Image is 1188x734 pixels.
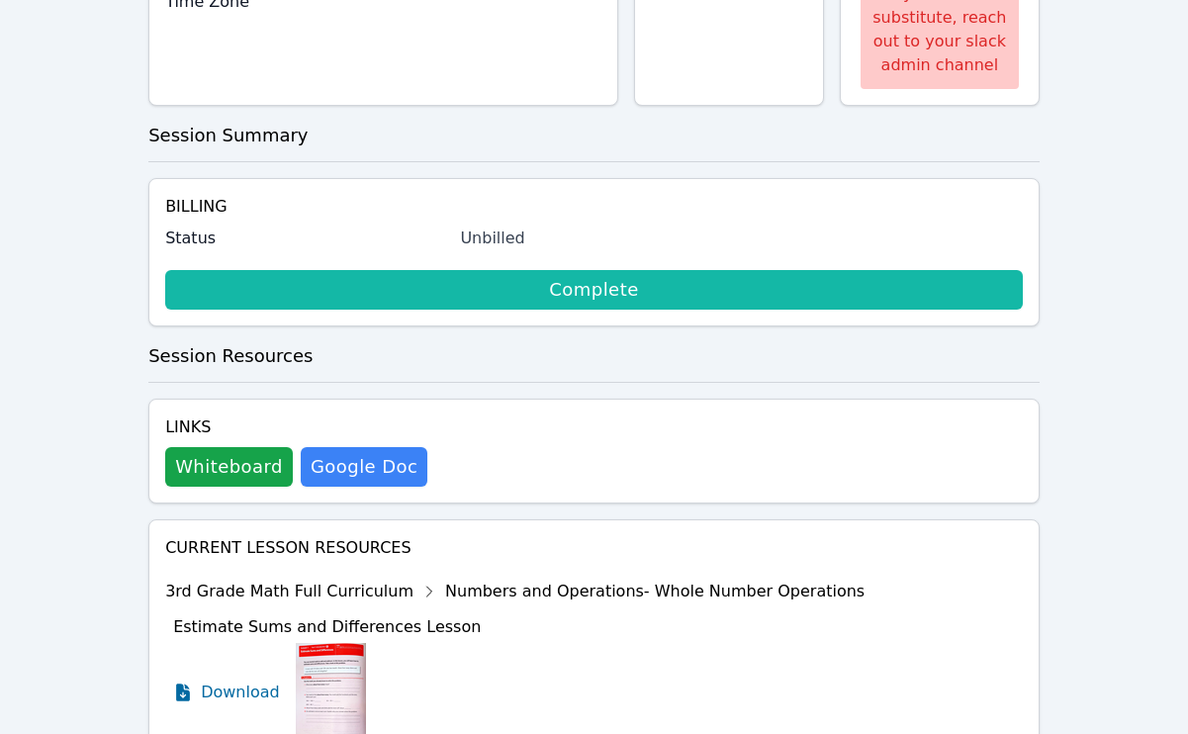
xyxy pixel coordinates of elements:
button: Whiteboard [165,447,293,487]
div: Unbilled [460,227,1023,250]
h3: Session Summary [148,122,1040,149]
span: Download [201,681,280,704]
span: Estimate Sums and Differences Lesson [173,617,481,636]
h3: Session Resources [148,342,1040,370]
h4: Current Lesson Resources [165,536,1023,560]
div: 3rd Grade Math Full Curriculum Numbers and Operations- Whole Number Operations [165,576,865,607]
a: Google Doc [301,447,427,487]
h4: Billing [165,195,1023,219]
a: Complete [165,270,1023,310]
h4: Links [165,415,427,439]
label: Status [165,227,448,250]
